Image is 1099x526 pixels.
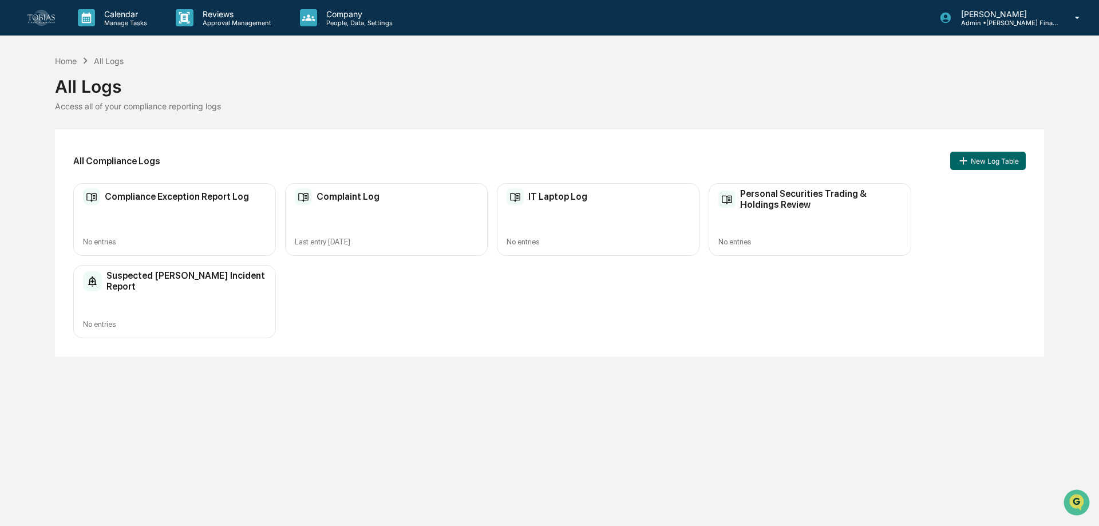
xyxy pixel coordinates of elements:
p: Admin • [PERSON_NAME] Financial Advisors [952,19,1058,27]
div: 🗄️ [83,145,92,155]
div: 🖐️ [11,145,21,155]
a: Powered byPylon [81,193,139,203]
p: Manage Tasks [95,19,153,27]
div: No entries [507,238,690,246]
span: Attestations [94,144,142,156]
a: 🗄️Attestations [78,140,147,160]
a: 🖐️Preclearance [7,140,78,160]
h2: Suspected [PERSON_NAME] Incident Report [106,270,266,292]
h2: IT Laptop Log [528,191,587,202]
div: All Logs [94,56,124,66]
img: Compliance Log Table Icon [718,191,736,208]
div: We're available if you need us! [39,99,145,108]
span: Preclearance [23,144,74,156]
p: Reviews [193,9,277,19]
p: Approval Management [193,19,277,27]
img: Compliance Log Table Icon [507,188,524,205]
img: Compliance Log Table Icon [83,188,100,205]
span: Pylon [114,194,139,203]
div: Start new chat [39,88,188,99]
div: 🔎 [11,167,21,176]
a: 🔎Data Lookup [7,161,77,182]
h2: Compliance Exception Report Log [105,191,249,202]
div: All Logs [55,67,1044,97]
h2: Complaint Log [317,191,379,202]
span: Data Lookup [23,166,72,177]
div: Access all of your compliance reporting logs [55,101,1044,111]
p: [PERSON_NAME] [952,9,1058,19]
div: No entries [83,238,266,246]
input: Clear [30,52,189,64]
h2: Personal Securities Trading & Holdings Review [740,188,902,210]
div: Home [55,56,77,66]
img: Compliance Log Table Icon [295,188,312,205]
img: logo [27,10,55,25]
button: Start new chat [195,91,208,105]
img: 1746055101610-c473b297-6a78-478c-a979-82029cc54cd1 [11,88,32,108]
p: People, Data, Settings [317,19,398,27]
h2: All Compliance Logs [73,156,160,167]
iframe: Open customer support [1062,488,1093,519]
p: Company [317,9,398,19]
div: No entries [718,238,902,246]
p: How can we help? [11,24,208,42]
button: New Log Table [950,152,1026,170]
div: Last entry [DATE] [295,238,478,246]
p: Calendar [95,9,153,19]
div: No entries [83,320,266,329]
